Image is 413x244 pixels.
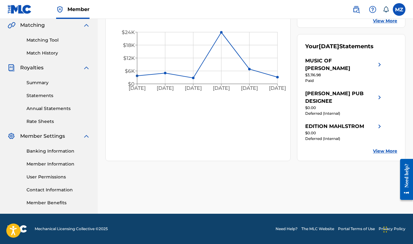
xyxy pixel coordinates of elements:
[366,3,379,16] div: Help
[269,85,286,91] tspan: [DATE]
[305,57,384,84] a: MUSIC OF [PERSON_NAME]right chevron icon$3,116.98Paid
[20,21,45,29] span: Matching
[393,3,405,16] div: User Menu
[305,111,384,116] div: Deferred (Internal)
[122,29,135,35] tspan: $24K
[26,79,90,86] a: Summary
[123,55,135,61] tspan: $12K
[35,226,108,232] span: Mechanical Licensing Collective © 2025
[305,78,384,84] div: Paid
[8,64,15,72] img: Royalties
[26,174,90,180] a: User Permissions
[26,37,90,44] a: Matching Tool
[83,64,90,72] img: expand
[26,92,90,99] a: Statements
[373,18,397,24] a: View More
[305,130,384,136] div: $0.00
[241,85,258,91] tspan: [DATE]
[338,226,375,232] a: Portal Terms of Use
[8,225,27,233] img: logo
[305,123,384,142] a: EDITION MAHLSTROMright chevron icon$0.00Deferred (Internal)
[8,5,32,14] img: MLC Logo
[352,6,360,13] img: search
[26,200,90,206] a: Member Benefits
[8,21,15,29] img: Matching
[83,132,90,140] img: expand
[26,161,90,167] a: Member Information
[376,123,383,130] img: right chevron icon
[319,43,339,50] span: [DATE]
[305,90,384,116] a: [PERSON_NAME] PUB DESIGNEEright chevron icon$0.00Deferred (Internal)
[305,136,384,142] div: Deferred (Internal)
[20,64,44,72] span: Royalties
[305,105,384,111] div: $0.00
[129,85,146,91] tspan: [DATE]
[56,6,64,13] img: Top Rightsholder
[67,6,90,13] span: Member
[26,148,90,154] a: Banking Information
[157,85,174,91] tspan: [DATE]
[125,68,135,74] tspan: $6K
[305,72,384,78] div: $3,116.98
[376,90,383,105] img: right chevron icon
[383,220,387,239] div: Przeciągnij
[381,214,413,244] div: Widżet czatu
[305,123,364,130] div: EDITION MAHLSTROM
[123,42,135,48] tspan: $18K
[301,226,334,232] a: The MLC Website
[376,57,383,72] img: right chevron icon
[276,226,298,232] a: Need Help?
[26,187,90,193] a: Contact Information
[26,50,90,56] a: Match History
[26,105,90,112] a: Annual Statements
[305,90,376,105] div: [PERSON_NAME] PUB DESIGNEE
[185,85,202,91] tspan: [DATE]
[8,132,15,140] img: Member Settings
[395,154,413,206] iframe: Resource Center
[128,81,135,87] tspan: $0
[83,21,90,29] img: expand
[373,148,397,154] a: View More
[369,6,376,13] img: help
[350,3,363,16] a: Public Search
[379,226,405,232] a: Privacy Policy
[26,118,90,125] a: Rate Sheets
[383,6,389,13] div: Notifications
[381,214,413,244] iframe: Chat Widget
[305,57,376,72] div: MUSIC OF [PERSON_NAME]
[305,42,374,51] div: Your Statements
[213,85,230,91] tspan: [DATE]
[20,132,65,140] span: Member Settings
